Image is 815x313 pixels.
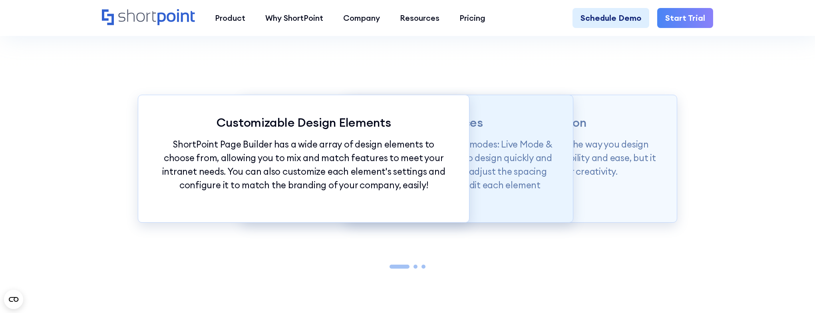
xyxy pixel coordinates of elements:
div: Pricing [459,12,485,24]
a: Schedule Demo [572,8,649,28]
div: Why ShortPoint [265,12,323,24]
a: Resources [390,8,449,28]
p: ShortPoint Page Builder has a wide array of design elements to choose from, allowing you to mix a... [158,138,449,191]
a: Start Trial [657,8,713,28]
a: Home [102,9,195,26]
div: Product [215,12,245,24]
div: Company [343,12,380,24]
a: Product [205,8,255,28]
button: Open CMP widget [4,290,23,309]
p: Customizable Design Elements [158,115,449,130]
a: Why ShortPoint [255,8,333,28]
a: Pricing [449,8,495,28]
div: Resources [400,12,439,24]
iframe: Chat Widget [671,220,815,313]
a: Company [333,8,390,28]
